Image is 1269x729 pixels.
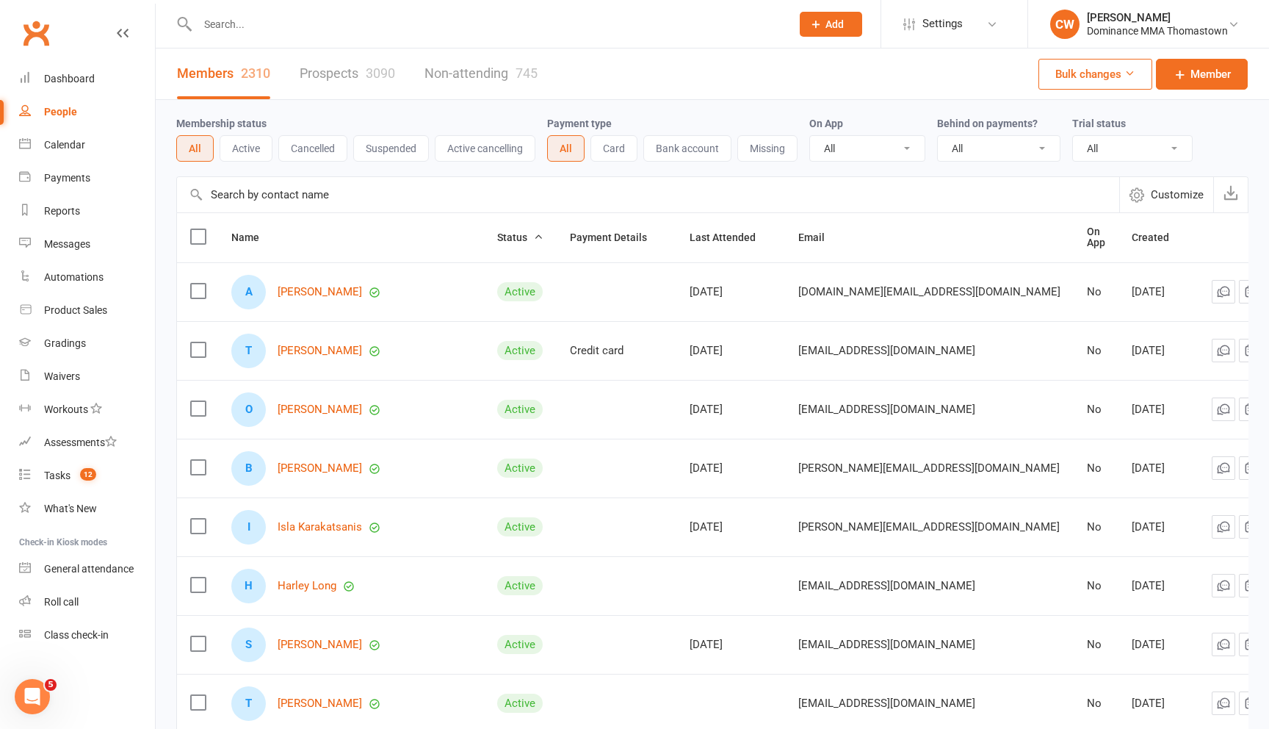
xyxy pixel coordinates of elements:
[798,395,975,423] span: [EMAIL_ADDRESS][DOMAIN_NAME]
[177,177,1119,212] input: Search by contact name
[44,437,117,448] div: Assessments
[44,470,70,481] div: Tasks
[45,679,57,691] span: 5
[1087,403,1105,416] div: No
[19,459,155,492] a: Tasks 12
[278,697,362,710] a: [PERSON_NAME]
[19,393,155,426] a: Workouts
[1132,286,1185,298] div: [DATE]
[1087,580,1105,592] div: No
[44,503,97,514] div: What's New
[1087,11,1228,24] div: [PERSON_NAME]
[1132,521,1185,534] div: [DATE]
[737,135,798,162] button: Missing
[44,596,79,608] div: Roll call
[1087,697,1105,710] div: No
[44,238,90,250] div: Messages
[570,345,663,357] div: Credit card
[497,231,543,243] span: Status
[937,118,1038,129] label: Behind on payments?
[497,459,543,478] div: Active
[825,18,844,30] span: Add
[798,337,975,364] span: [EMAIL_ADDRESS][DOMAIN_NAME]
[1132,697,1185,710] div: [DATE]
[1132,403,1185,416] div: [DATE]
[300,49,395,99] a: Prospects3090
[44,172,90,184] div: Payments
[643,135,731,162] button: Bank account
[690,231,772,243] span: Last Attended
[1132,462,1185,475] div: [DATE]
[19,619,155,652] a: Class kiosk mode
[690,286,772,298] div: [DATE]
[1087,639,1105,651] div: No
[1119,177,1213,212] button: Customize
[44,205,80,217] div: Reports
[19,360,155,393] a: Waivers
[798,572,975,600] span: [EMAIL_ADDRESS][DOMAIN_NAME]
[278,521,362,534] a: Isla Karakatsanis
[177,49,270,99] a: Members2310
[516,65,538,81] div: 745
[231,334,266,368] div: T
[231,451,266,486] div: B
[44,106,77,118] div: People
[19,261,155,294] a: Automations
[1072,118,1126,129] label: Trial status
[19,129,155,162] a: Calendar
[798,631,975,658] span: [EMAIL_ADDRESS][DOMAIN_NAME]
[690,345,772,357] div: [DATE]
[570,229,663,246] button: Payment Details
[44,304,107,316] div: Product Sales
[1074,213,1118,262] th: On App
[44,73,95,85] div: Dashboard
[231,229,275,246] button: Name
[798,689,975,717] span: [EMAIL_ADDRESS][DOMAIN_NAME]
[798,231,841,243] span: Email
[19,492,155,525] a: What's New
[19,586,155,619] a: Roll call
[19,96,155,129] a: People
[798,454,1060,482] span: [PERSON_NAME][EMAIL_ADDRESS][DOMAIN_NAME]
[1156,59,1248,90] a: Member
[497,282,543,301] div: Active
[241,65,270,81] div: 2310
[590,135,637,162] button: Card
[547,135,585,162] button: All
[798,513,1060,541] span: [PERSON_NAME][EMAIL_ADDRESS][DOMAIN_NAME]
[497,400,543,419] div: Active
[80,468,96,481] span: 12
[19,228,155,261] a: Messages
[1050,10,1080,39] div: CW
[44,271,104,283] div: Automations
[193,14,781,35] input: Search...
[231,231,275,243] span: Name
[278,639,362,651] a: [PERSON_NAME]
[19,553,155,586] a: General attendance kiosk mode
[19,294,155,327] a: Product Sales
[690,229,772,246] button: Last Attended
[353,135,429,162] button: Suspended
[1190,65,1231,83] span: Member
[497,341,543,360] div: Active
[278,345,362,357] a: [PERSON_NAME]
[1038,59,1152,90] button: Bulk changes
[231,275,266,309] div: A
[798,278,1060,306] span: [DOMAIN_NAME][EMAIL_ADDRESS][DOMAIN_NAME]
[1132,580,1185,592] div: [DATE]
[19,62,155,96] a: Dashboard
[570,231,663,243] span: Payment Details
[231,628,266,662] div: S
[278,403,362,416] a: [PERSON_NAME]
[1132,639,1185,651] div: [DATE]
[1132,231,1185,243] span: Created
[176,135,214,162] button: All
[231,686,266,721] div: T
[547,118,612,129] label: Payment type
[278,286,362,298] a: [PERSON_NAME]
[44,370,80,382] div: Waivers
[231,510,266,545] div: I
[1151,186,1204,204] span: Customize
[44,629,109,641] div: Class check-in
[1087,462,1105,475] div: No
